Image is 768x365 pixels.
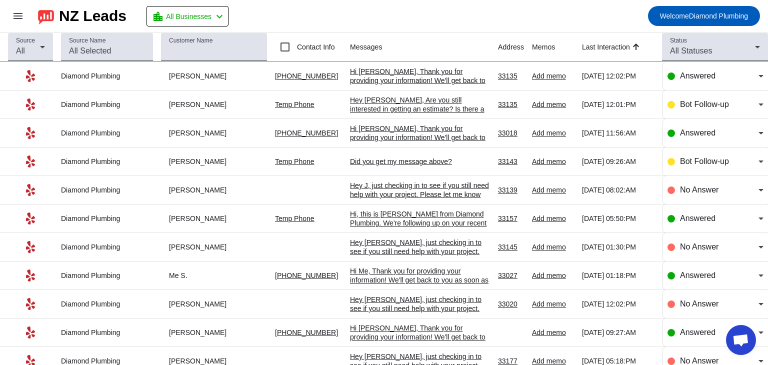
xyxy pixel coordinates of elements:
[16,46,25,55] span: All
[670,37,687,44] mat-label: Status
[146,6,228,26] button: All Businesses
[350,67,490,94] div: Hi [PERSON_NAME], Thank you for providing your information! We'll get back to you as soon as poss...
[161,100,267,109] div: [PERSON_NAME]
[680,185,718,194] span: No Answer
[24,98,36,110] mat-icon: Yelp
[38,7,54,24] img: logo
[59,9,126,23] div: NZ Leads
[166,9,211,23] span: All Businesses
[582,214,654,223] div: [DATE] 05:50:PM
[498,71,524,80] div: 33135
[726,325,756,355] div: Open chat
[582,242,654,251] div: [DATE] 01:30:PM
[532,128,574,137] div: Add memo
[275,328,338,336] a: [PHONE_NUMBER]
[24,326,36,338] mat-icon: Yelp
[680,71,715,80] span: Answered
[498,185,524,194] div: 33139
[582,100,654,109] div: [DATE] 12:01:PM
[532,32,582,62] th: Memos
[24,70,36,82] mat-icon: Yelp
[582,299,654,308] div: [DATE] 12:02:PM
[16,37,35,44] mat-label: Source
[61,157,153,166] div: Diamond Plumbing
[275,72,338,80] a: [PHONE_NUMBER]
[532,100,574,109] div: Add memo
[680,356,718,365] span: No Answer
[161,128,267,137] div: [PERSON_NAME]
[582,271,654,280] div: [DATE] 01:18:PM
[350,295,490,340] div: Hey [PERSON_NAME], just checking in to see if you still need help with your project. Please let m...
[498,214,524,223] div: 33157
[582,42,630,52] div: Last Interaction
[680,242,718,251] span: No Answer
[350,323,490,350] div: Hi [PERSON_NAME], Thank you for providing your information! We'll get back to you as soon as poss...
[161,299,267,308] div: [PERSON_NAME]
[532,157,574,166] div: Add memo
[680,100,729,108] span: Bot Follow-up
[350,95,490,122] div: Hey [PERSON_NAME], Are you still interested in getting an estimate? Is there a good number to rea...
[498,100,524,109] div: 33135
[161,185,267,194] div: [PERSON_NAME]
[275,129,338,137] a: [PHONE_NUMBER]
[680,214,715,222] span: Answered
[350,266,490,293] div: Hi Me, Thank you for providing your information! We'll get back to you as soon as possible. Thank...
[161,271,267,280] div: Me S.
[498,271,524,280] div: 33027
[61,185,153,194] div: Diamond Plumbing
[532,299,574,308] div: Add memo
[61,242,153,251] div: Diamond Plumbing
[61,299,153,308] div: Diamond Plumbing
[680,299,718,308] span: No Answer
[680,328,715,336] span: Answered
[350,157,490,166] div: Did you get my message above?​
[169,37,212,44] mat-label: Customer Name
[680,157,729,165] span: Bot Follow-up
[161,242,267,251] div: [PERSON_NAME]
[161,157,267,166] div: [PERSON_NAME]
[24,127,36,139] mat-icon: Yelp
[582,328,654,337] div: [DATE] 09:27:AM
[532,71,574,80] div: Add memo
[532,185,574,194] div: Add memo
[12,10,24,22] mat-icon: menu
[532,328,574,337] div: Add memo
[660,9,748,23] span: Diamond Plumbing
[660,12,689,20] span: Welcome
[275,271,338,279] a: [PHONE_NUMBER]
[24,241,36,253] mat-icon: Yelp
[648,6,760,26] button: WelcomeDiamond Plumbing
[350,32,498,62] th: Messages
[69,45,145,57] input: All Selected
[532,271,574,280] div: Add memo
[24,155,36,167] mat-icon: Yelp
[680,128,715,137] span: Answered
[61,328,153,337] div: Diamond Plumbing
[161,214,267,223] div: [PERSON_NAME]
[350,181,490,217] div: Hey J, just checking in to see if you still need help with your project. Please let me know and f...
[24,212,36,224] mat-icon: Yelp
[275,157,314,165] a: Temp Phone
[498,128,524,137] div: 33018
[61,100,153,109] div: Diamond Plumbing
[61,71,153,80] div: Diamond Plumbing
[24,269,36,281] mat-icon: Yelp
[350,124,490,151] div: Hi [PERSON_NAME], Thank you for providing your information! We'll get back to you as soon as poss...
[275,100,314,108] a: Temp Phone
[213,10,225,22] mat-icon: chevron_left
[498,32,532,62] th: Address
[532,214,574,223] div: Add memo
[350,209,490,281] div: Hi, this is [PERSON_NAME] from Diamond Plumbing. We're following up on your recent plumbing servi...
[582,185,654,194] div: [DATE] 08:02:AM
[350,238,490,283] div: Hey [PERSON_NAME], just checking in to see if you still need help with your project. Please let m...
[69,37,105,44] mat-label: Source Name
[582,128,654,137] div: [DATE] 11:56:AM
[582,157,654,166] div: [DATE] 09:26:AM
[152,10,164,22] mat-icon: location_city
[532,242,574,251] div: Add memo
[61,128,153,137] div: Diamond Plumbing
[24,184,36,196] mat-icon: Yelp
[61,214,153,223] div: Diamond Plumbing
[498,242,524,251] div: 33145
[275,214,314,222] a: Temp Phone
